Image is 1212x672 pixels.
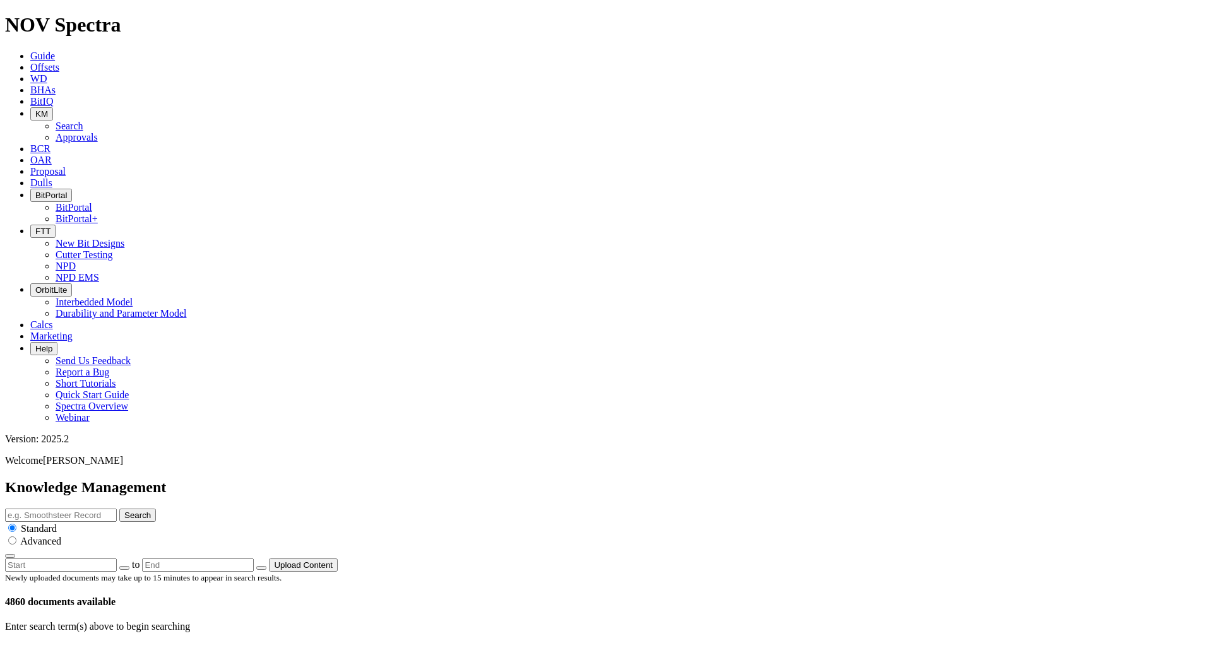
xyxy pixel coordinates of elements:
[21,523,57,534] span: Standard
[5,573,282,582] small: Newly uploaded documents may take up to 15 minutes to appear in search results.
[56,389,129,400] a: Quick Start Guide
[30,177,52,188] a: Dulls
[142,558,254,572] input: End
[56,412,90,423] a: Webinar
[30,225,56,238] button: FTT
[56,308,187,319] a: Durability and Parameter Model
[30,50,55,61] a: Guide
[56,238,124,249] a: New Bit Designs
[30,73,47,84] a: WD
[56,121,83,131] a: Search
[56,401,128,411] a: Spectra Overview
[30,319,53,330] a: Calcs
[56,272,99,283] a: NPD EMS
[35,227,50,236] span: FTT
[43,455,123,466] span: [PERSON_NAME]
[56,213,98,224] a: BitPortal+
[30,143,50,154] a: BCR
[5,13,1207,37] h1: NOV Spectra
[30,189,72,202] button: BitPortal
[35,344,52,353] span: Help
[30,155,52,165] a: OAR
[30,96,53,107] a: BitIQ
[56,261,76,271] a: NPD
[30,62,59,73] a: Offsets
[269,558,338,572] button: Upload Content
[30,342,57,355] button: Help
[132,559,140,570] span: to
[56,132,98,143] a: Approvals
[119,509,156,522] button: Search
[5,596,1207,608] h4: 4860 documents available
[5,479,1207,496] h2: Knowledge Management
[5,433,1207,445] div: Version: 2025.2
[30,85,56,95] a: BHAs
[5,558,117,572] input: Start
[30,331,73,341] a: Marketing
[35,285,67,295] span: OrbitLite
[20,536,61,546] span: Advanced
[56,297,133,307] a: Interbedded Model
[30,107,53,121] button: KM
[56,355,131,366] a: Send Us Feedback
[56,202,92,213] a: BitPortal
[5,509,117,522] input: e.g. Smoothsteer Record
[56,367,109,377] a: Report a Bug
[5,455,1207,466] p: Welcome
[5,621,1207,632] p: Enter search term(s) above to begin searching
[35,109,48,119] span: KM
[56,249,113,260] a: Cutter Testing
[30,166,66,177] a: Proposal
[35,191,67,200] span: BitPortal
[30,283,72,297] button: OrbitLite
[56,378,116,389] a: Short Tutorials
